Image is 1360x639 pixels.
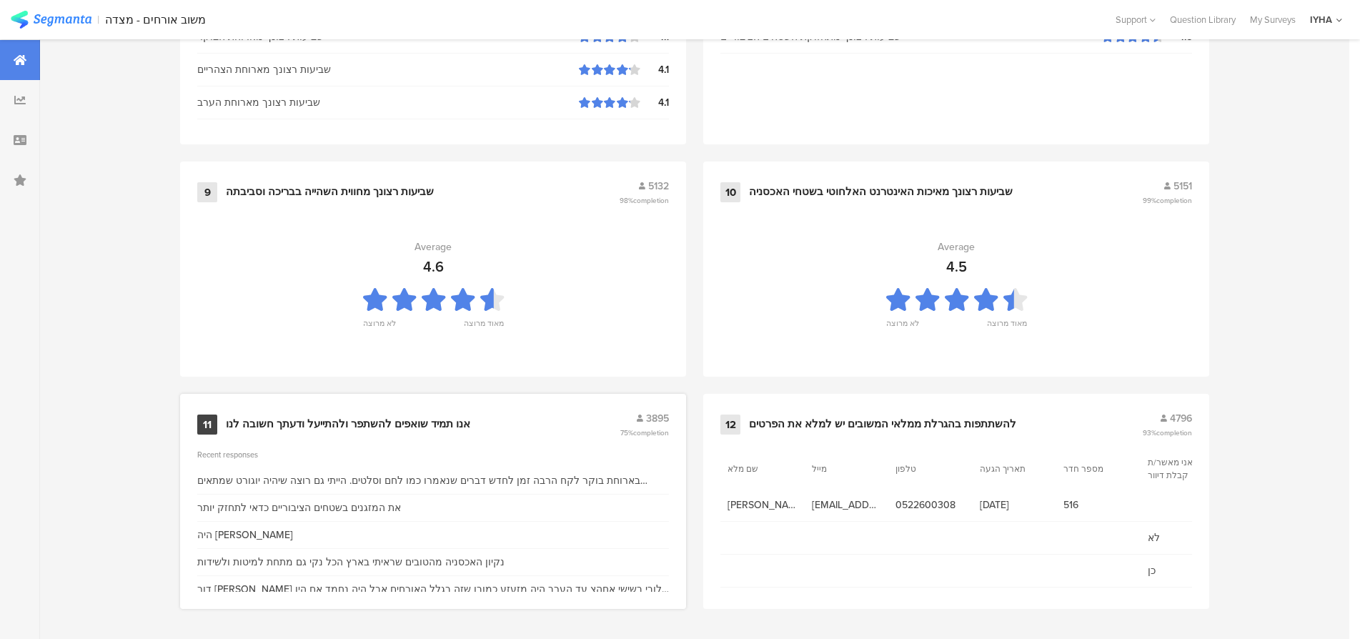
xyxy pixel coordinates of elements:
[1148,563,1218,578] span: כן
[633,427,669,438] span: completion
[938,239,975,254] div: Average
[1243,13,1303,26] a: My Surveys
[226,417,470,432] div: אנו תמיד שואפים להשתפר ולהתייעל ודעתך חשובה לנו
[415,239,452,254] div: Average
[197,62,579,77] div: שביעות רצונך מארוחת הצהריים
[728,462,792,475] section: שם מלא
[987,317,1027,337] div: מאוד מרוצה
[1148,530,1218,545] span: לא
[1143,195,1192,206] span: 99%
[633,195,669,206] span: completion
[620,195,669,206] span: 98%
[1163,13,1243,26] a: Question Library
[980,497,1050,512] span: [DATE]
[640,95,669,110] div: 4.1
[197,555,505,570] div: נקיון האכסניה מהטובים שראיתי בארץ הכל נקי גם מתחת למיטות ולשידות
[749,417,1016,432] div: להשתתפות בהגרלת ממלאי המשובים יש למלא את הפרטים
[197,415,217,435] div: 11
[886,317,919,337] div: לא מרוצה
[197,449,669,460] div: Recent responses
[1156,195,1192,206] span: completion
[895,462,960,475] section: טלפון
[648,179,669,194] span: 5132
[1310,13,1332,26] div: IYHA
[1063,497,1133,512] span: 516
[1170,411,1192,426] span: 4796
[620,427,669,438] span: 75%
[728,497,798,512] span: [PERSON_NAME]
[363,317,396,337] div: לא מרוצה
[812,497,882,512] span: [EMAIL_ADDRESS][DOMAIN_NAME]
[197,182,217,202] div: 9
[1143,427,1192,438] span: 93%
[812,462,876,475] section: מייל
[1148,456,1212,482] section: אני מאשר/ת קבלת דיוור
[197,95,579,110] div: שביעות רצונך מארוחת הערב
[1063,462,1128,475] section: מספר חדר
[640,62,669,77] div: 4.1
[646,411,669,426] span: 3895
[895,497,966,512] span: 0522600308
[197,500,401,515] div: את המזגנים בשטחים הציבוריים כדאי לתחזק יותר
[11,11,91,29] img: segmanta logo
[464,317,504,337] div: מאוד מרוצה
[197,582,669,597] div: דור [PERSON_NAME] הלובי בשישי אחהצ עד הערב היה מזעזע כמובן שזה בגלל האורחים אבל היה נחמד אם היו מ...
[197,473,669,488] div: בארוחת בוקר לקח הרבה זמן לחדש דברים שנאמרו כמו לחם וסלטים. הייתי גם רוצה שיהיה יוגורט שמתאים למבו...
[97,11,99,28] div: |
[980,462,1044,475] section: תאריך הגעה
[197,527,293,543] div: היה [PERSON_NAME]
[749,185,1013,199] div: שביעות רצונך מאיכות האינטרנט האלחוטי בשטחי האכסניה
[226,185,434,199] div: שביעות רצונך מחווית השהייה בבריכה וסביבתה
[946,256,967,277] div: 4.5
[1173,179,1192,194] span: 5151
[720,415,740,435] div: 12
[105,13,206,26] div: משוב אורחים - מצדה
[1116,9,1156,31] div: Support
[720,182,740,202] div: 10
[1156,427,1192,438] span: completion
[423,256,444,277] div: 4.6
